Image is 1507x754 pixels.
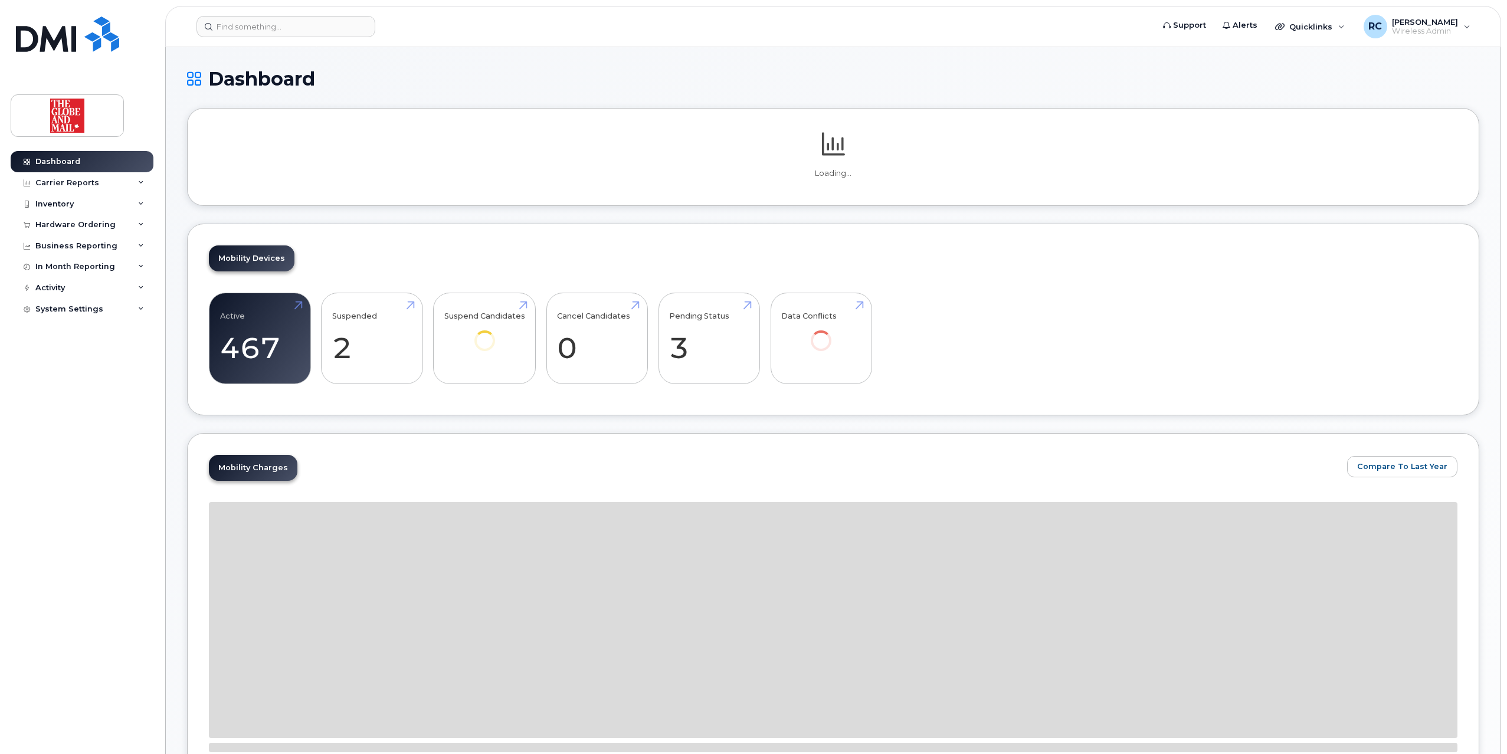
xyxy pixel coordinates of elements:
[220,300,300,378] a: Active 467
[1357,461,1447,472] span: Compare To Last Year
[557,300,637,378] a: Cancel Candidates 0
[209,455,297,481] a: Mobility Charges
[444,300,525,368] a: Suspend Candidates
[209,168,1457,179] p: Loading...
[187,68,1479,89] h1: Dashboard
[332,300,412,378] a: Suspended 2
[1347,456,1457,477] button: Compare To Last Year
[781,300,861,368] a: Data Conflicts
[209,245,294,271] a: Mobility Devices
[669,300,749,378] a: Pending Status 3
